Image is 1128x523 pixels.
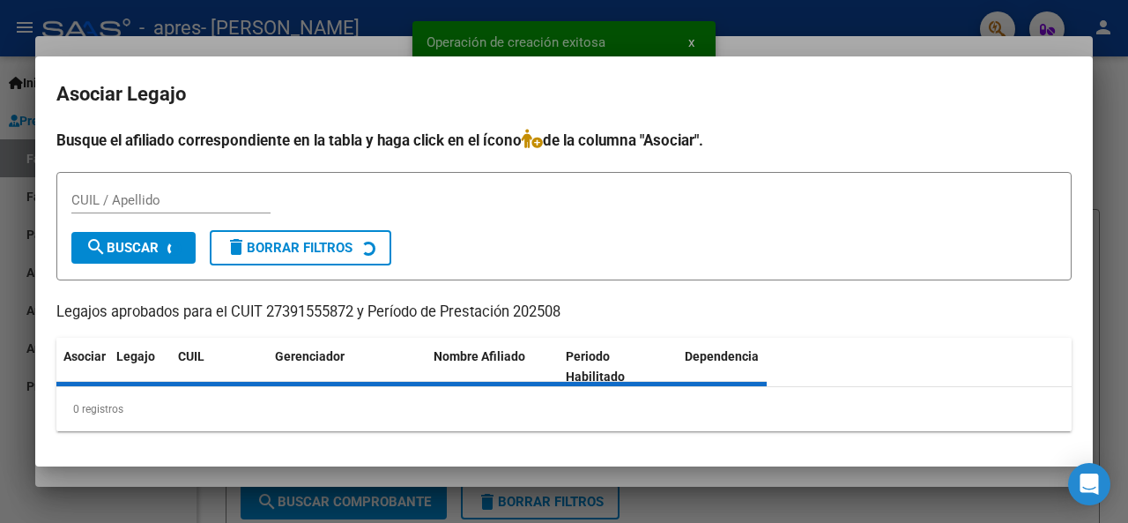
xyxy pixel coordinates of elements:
datatable-header-cell: Asociar [56,338,109,396]
datatable-header-cell: Legajo [109,338,171,396]
span: Legajo [116,349,155,363]
button: Buscar [71,232,196,264]
span: Asociar [63,349,106,363]
span: Nombre Afiliado [434,349,525,363]
span: Buscar [85,240,159,256]
span: Borrar Filtros [226,240,352,256]
h4: Busque el afiliado correspondiente en la tabla y haga click en el ícono de la columna "Asociar". [56,129,1072,152]
span: Gerenciador [275,349,345,363]
datatable-header-cell: Gerenciador [268,338,427,396]
datatable-header-cell: Nombre Afiliado [427,338,559,396]
p: Legajos aprobados para el CUIT 27391555872 y Período de Prestación 202508 [56,302,1072,324]
div: Open Intercom Messenger [1068,463,1110,505]
datatable-header-cell: Dependencia [678,338,810,396]
div: 0 registros [56,387,1072,431]
span: Periodo Habilitado [566,349,625,384]
h2: Asociar Legajo [56,78,1072,111]
mat-icon: delete [226,236,247,258]
datatable-header-cell: CUIL [171,338,268,396]
span: CUIL [178,349,204,363]
datatable-header-cell: Periodo Habilitado [559,338,678,396]
span: Dependencia [685,349,759,363]
button: Borrar Filtros [210,230,391,265]
mat-icon: search [85,236,107,258]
